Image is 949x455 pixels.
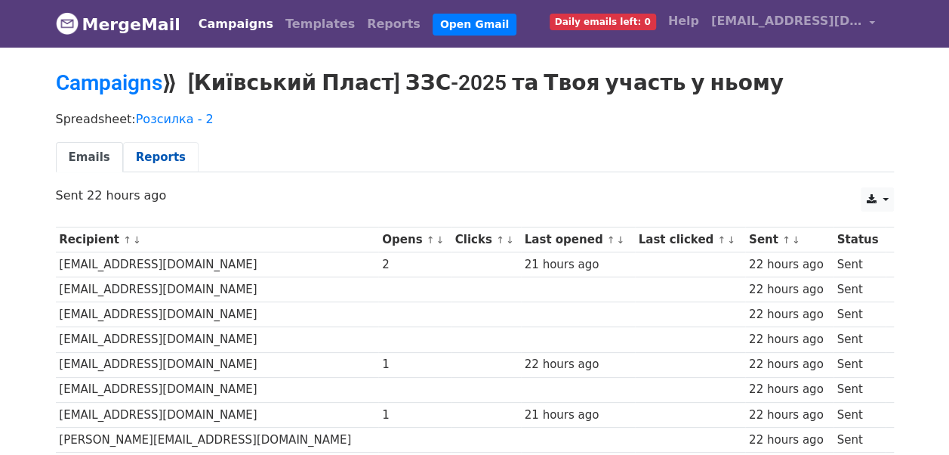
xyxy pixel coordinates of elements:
[56,12,79,35] img: MergeMail logo
[792,234,800,246] a: ↓
[382,356,448,373] div: 1
[705,6,882,42] a: [EMAIL_ADDRESS][DOMAIN_NAME]
[56,302,379,327] td: [EMAIL_ADDRESS][DOMAIN_NAME]
[382,256,448,274] div: 2
[451,227,521,252] th: Clicks
[544,6,662,36] a: Daily emails left: 0
[874,382,949,455] iframe: Chat Widget
[749,432,830,449] div: 22 hours ago
[616,234,624,246] a: ↓
[727,234,735,246] a: ↓
[833,327,886,352] td: Sent
[607,234,615,246] a: ↑
[662,6,705,36] a: Help
[635,227,745,252] th: Last clicked
[436,234,444,246] a: ↓
[874,382,949,455] div: Віджет чату
[56,277,379,302] td: [EMAIL_ADDRESS][DOMAIN_NAME]
[711,12,862,30] span: [EMAIL_ADDRESS][DOMAIN_NAME]
[56,252,379,277] td: [EMAIL_ADDRESS][DOMAIN_NAME]
[56,352,379,377] td: [EMAIL_ADDRESS][DOMAIN_NAME]
[749,256,830,274] div: 22 hours ago
[833,377,886,402] td: Sent
[193,9,279,39] a: Campaigns
[749,381,830,398] div: 22 hours ago
[382,407,448,424] div: 1
[749,281,830,299] div: 22 hours ago
[550,14,656,30] span: Daily emails left: 0
[136,112,214,126] a: Розсилка - 2
[56,70,894,96] h2: ⟫ [Київський Пласт] ЗЗС-2025 та Твоя участь у ньому
[361,9,427,39] a: Reports
[521,227,635,252] th: Last opened
[833,402,886,427] td: Sent
[782,234,790,246] a: ↑
[433,14,516,36] a: Open Gmail
[56,327,379,352] td: [EMAIL_ADDRESS][DOMAIN_NAME]
[525,407,631,424] div: 21 hours ago
[496,234,504,246] a: ↑
[749,306,830,323] div: 22 hours ago
[749,356,830,373] div: 22 hours ago
[525,256,631,274] div: 21 hours ago
[833,302,886,327] td: Sent
[506,234,514,246] a: ↓
[56,8,180,40] a: MergeMail
[279,9,361,39] a: Templates
[717,234,726,246] a: ↑
[123,142,199,173] a: Reports
[525,356,631,373] div: 22 hours ago
[749,407,830,424] div: 22 hours ago
[133,234,141,246] a: ↓
[56,377,379,402] td: [EMAIL_ADDRESS][DOMAIN_NAME]
[56,111,894,127] p: Spreadsheet:
[123,234,131,246] a: ↑
[745,227,833,252] th: Sent
[56,402,379,427] td: [EMAIL_ADDRESS][DOMAIN_NAME]
[56,142,123,173] a: Emails
[833,352,886,377] td: Sent
[427,234,435,246] a: ↑
[833,227,886,252] th: Status
[833,427,886,452] td: Sent
[56,187,894,203] p: Sent 22 hours ago
[56,427,379,452] td: [PERSON_NAME][EMAIL_ADDRESS][DOMAIN_NAME]
[56,227,379,252] th: Recipient
[378,227,451,252] th: Opens
[833,277,886,302] td: Sent
[56,70,162,95] a: Campaigns
[749,331,830,348] div: 22 hours ago
[833,252,886,277] td: Sent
